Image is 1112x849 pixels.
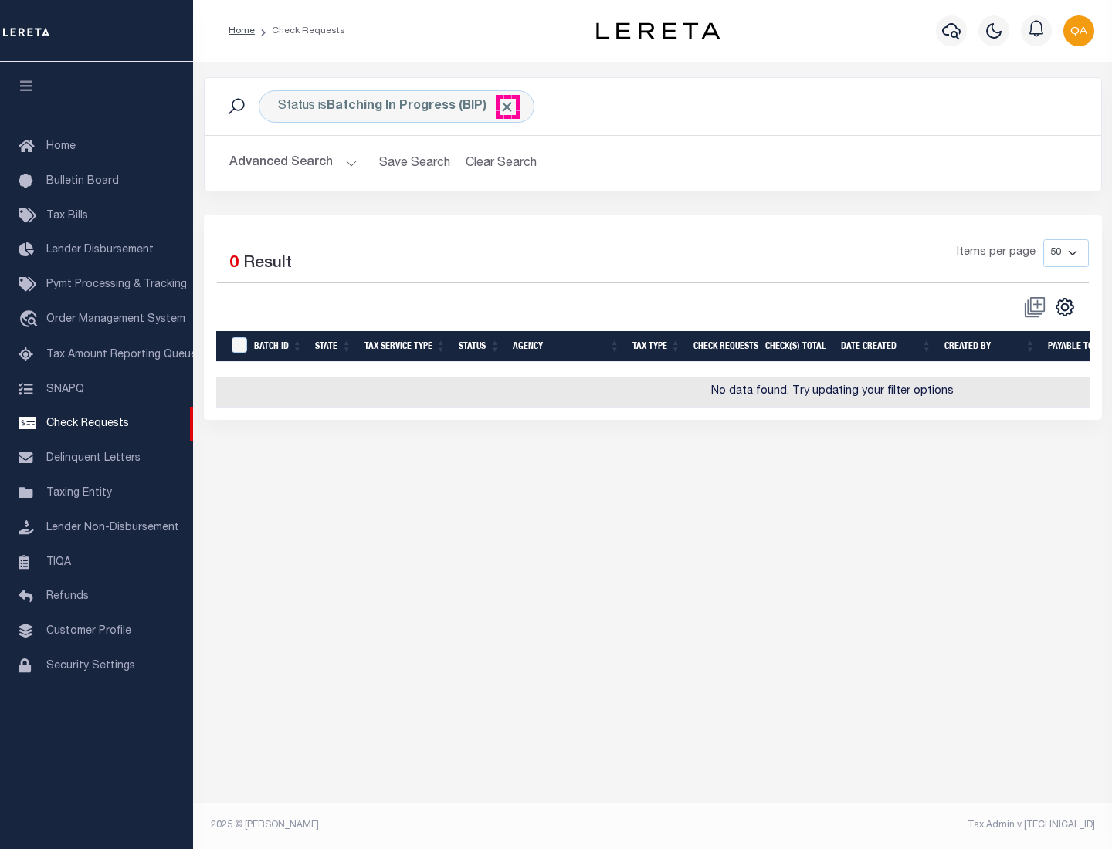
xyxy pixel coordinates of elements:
[46,453,141,464] span: Delinquent Letters
[46,523,179,533] span: Lender Non-Disbursement
[46,245,154,255] span: Lender Disbursement
[255,24,345,38] li: Check Requests
[499,99,515,115] span: Click to Remove
[309,331,358,363] th: State: activate to sort column ascending
[664,818,1095,832] div: Tax Admin v.[TECHNICAL_ID]
[46,591,89,602] span: Refunds
[759,331,835,363] th: Check(s) Total
[938,331,1042,363] th: Created By: activate to sort column ascending
[1063,15,1094,46] img: svg+xml;base64,PHN2ZyB4bWxucz0iaHR0cDovL3d3dy53My5vcmcvMjAwMC9zdmciIHBvaW50ZXItZXZlbnRzPSJub25lIi...
[46,176,119,187] span: Bulletin Board
[259,90,534,123] div: Status is
[46,350,197,360] span: Tax Amount Reporting Queue
[199,818,653,832] div: 2025 © [PERSON_NAME].
[453,331,507,363] th: Status: activate to sort column ascending
[596,22,720,39] img: logo-dark.svg
[370,148,459,178] button: Save Search
[46,661,135,671] span: Security Settings
[358,331,453,363] th: Tax Service Type: activate to sort column ascending
[835,331,938,363] th: Date Created: activate to sort column ascending
[507,331,626,363] th: Agency: activate to sort column ascending
[687,331,759,363] th: Check Requests
[229,255,239,272] span: 0
[46,626,131,637] span: Customer Profile
[248,331,309,363] th: Batch Id: activate to sort column ascending
[46,314,185,325] span: Order Management System
[19,310,43,330] i: travel_explore
[229,26,255,36] a: Home
[243,252,292,276] label: Result
[46,488,112,499] span: Taxing Entity
[46,211,88,222] span: Tax Bills
[46,279,187,290] span: Pymt Processing & Tracking
[327,100,515,113] b: Batching In Progress (BIP)
[626,331,687,363] th: Tax Type: activate to sort column ascending
[46,556,71,567] span: TIQA
[46,384,84,394] span: SNAPQ
[957,245,1036,262] span: Items per page
[46,418,129,429] span: Check Requests
[229,148,358,178] button: Advanced Search
[46,141,76,152] span: Home
[459,148,544,178] button: Clear Search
